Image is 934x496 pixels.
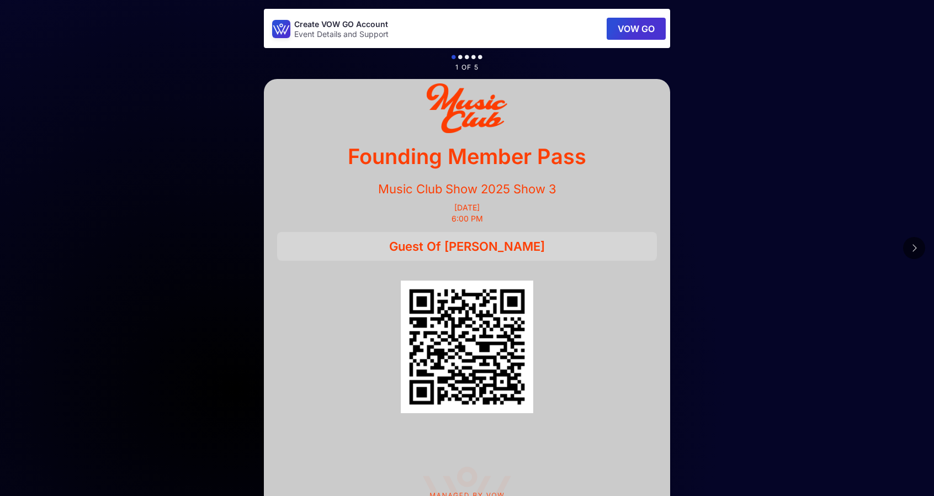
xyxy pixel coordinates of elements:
[277,181,657,197] p: Music Club Show 2025 Show 3
[294,19,389,30] p: Create VOW GO Account
[277,214,657,223] p: 6:00 PM
[607,18,666,40] button: VOW GO
[277,203,657,212] p: [DATE]
[264,64,670,71] p: 1 of 5
[294,30,389,39] p: Event Details and Support
[277,140,657,172] p: Founding Member Pass
[401,281,533,413] div: QR Code
[277,232,657,261] div: Guest Of [PERSON_NAME]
